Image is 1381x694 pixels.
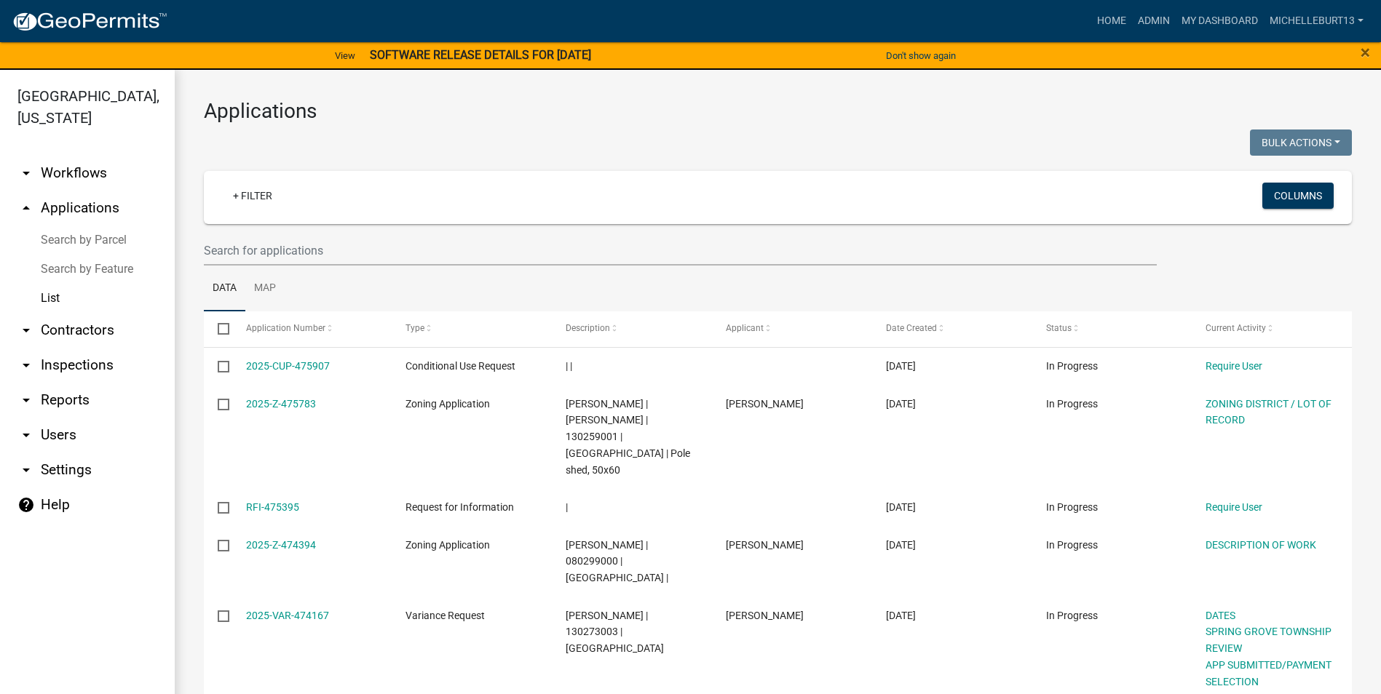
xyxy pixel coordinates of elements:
[245,266,285,312] a: Map
[405,539,490,551] span: Zoning Application
[1032,311,1192,346] datatable-header-cell: Status
[1206,539,1316,551] a: DESCRIPTION OF WORK
[246,539,316,551] a: 2025-Z-474394
[370,48,591,62] strong: SOFTWARE RELEASE DETAILS FOR [DATE]
[232,311,392,346] datatable-header-cell: Application Number
[566,398,690,476] span: SOLUM,JARED | JAY D MYRAH | 130259001 | Spring Grove | Pole shed, 50x60
[392,311,552,346] datatable-header-cell: Type
[17,496,35,514] i: help
[1264,7,1369,35] a: michelleburt13
[1206,659,1331,687] a: APP SUBMITTED/PAYMENT SELECTION
[246,360,330,372] a: 2025-CUP-475907
[1361,44,1370,61] button: Close
[552,311,712,346] datatable-header-cell: Description
[17,322,35,339] i: arrow_drop_down
[712,311,872,346] datatable-header-cell: Applicant
[17,461,35,479] i: arrow_drop_down
[1206,610,1235,621] a: DATES
[1361,42,1370,63] span: ×
[1206,626,1331,654] a: SPRING GROVE TOWNSHIP REVIEW
[1046,323,1072,333] span: Status
[566,539,668,584] span: ABNET,JOHN | 080299000 | La Crescent |
[566,323,610,333] span: Description
[1046,501,1098,513] span: In Progress
[1206,398,1331,426] a: ZONING DISTRICT / LOT OF RECORD
[405,360,515,372] span: Conditional Use Request
[204,311,232,346] datatable-header-cell: Select
[246,501,299,513] a: RFI-475395
[17,391,35,409] i: arrow_drop_down
[886,501,916,513] span: 09/08/2025
[1091,7,1132,35] a: Home
[1046,539,1098,551] span: In Progress
[726,539,804,551] span: John Abnet
[405,501,514,513] span: Request for Information
[405,610,485,621] span: Variance Request
[329,44,361,68] a: View
[726,398,804,410] span: Michelle Burt
[1262,183,1334,209] button: Columns
[886,539,916,551] span: 09/05/2025
[880,44,962,68] button: Don't show again
[1206,501,1262,513] a: Require User
[17,164,35,182] i: arrow_drop_down
[1046,360,1098,372] span: In Progress
[872,311,1032,346] datatable-header-cell: Date Created
[246,610,329,621] a: 2025-VAR-474167
[405,323,424,333] span: Type
[221,183,284,209] a: + Filter
[566,501,568,513] span: |
[1206,360,1262,372] a: Require User
[886,398,916,410] span: 09/09/2025
[886,323,937,333] span: Date Created
[17,356,35,374] i: arrow_drop_down
[405,398,490,410] span: Zoning Application
[204,236,1157,266] input: Search for applications
[886,360,916,372] span: 09/09/2025
[17,199,35,217] i: arrow_drop_up
[566,610,664,655] span: TROYER, ELI | 130273003 | Spring Grove
[1046,398,1098,410] span: In Progress
[204,266,245,312] a: Data
[246,323,325,333] span: Application Number
[566,360,572,372] span: | |
[1132,7,1176,35] a: Admin
[726,610,804,621] span: Michelle Burt
[17,426,35,444] i: arrow_drop_down
[886,610,916,621] span: 09/05/2025
[726,323,764,333] span: Applicant
[1206,323,1266,333] span: Current Activity
[1176,7,1264,35] a: My Dashboard
[1192,311,1352,346] datatable-header-cell: Current Activity
[204,99,1352,124] h3: Applications
[246,398,316,410] a: 2025-Z-475783
[1046,610,1098,621] span: In Progress
[1250,129,1352,156] button: Bulk Actions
